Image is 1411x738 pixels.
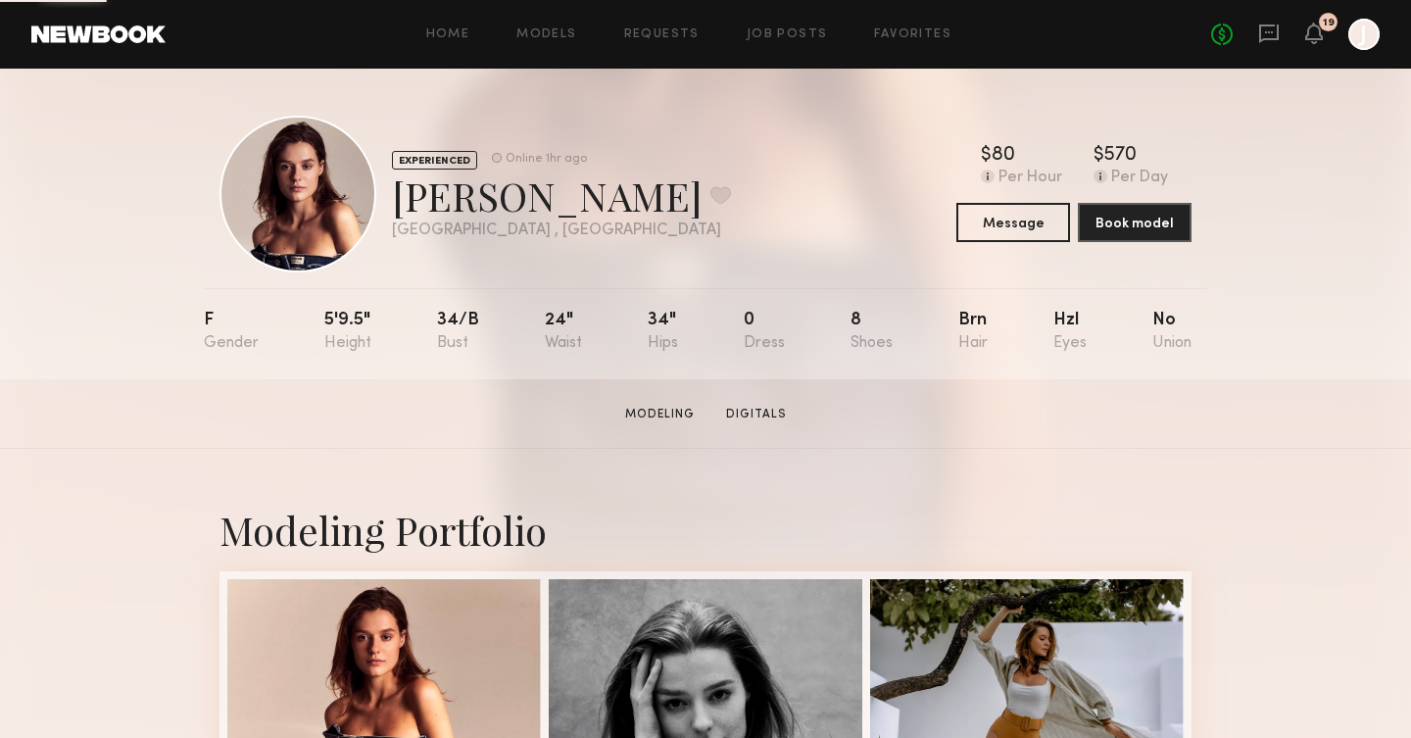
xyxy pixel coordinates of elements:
div: $ [981,146,992,166]
div: 34" [648,312,678,352]
a: Modeling [617,406,703,423]
a: Models [516,28,576,41]
div: [PERSON_NAME] [392,170,731,221]
div: 19 [1323,18,1335,28]
div: Modeling Portfolio [219,504,1192,556]
div: 80 [992,146,1015,166]
a: Home [426,28,470,41]
a: Digitals [718,406,795,423]
a: Requests [624,28,700,41]
div: 5'9.5" [324,312,371,352]
div: 8 [851,312,893,352]
div: F [204,312,259,352]
div: Brn [958,312,988,352]
div: Hzl [1053,312,1087,352]
div: EXPERIENCED [392,151,477,170]
div: 0 [744,312,785,352]
a: Favorites [874,28,951,41]
div: Per Day [1111,170,1168,187]
div: $ [1094,146,1104,166]
button: Book model [1078,203,1192,242]
div: 34/b [437,312,479,352]
button: Message [956,203,1070,242]
div: Online 1hr ago [506,153,587,166]
div: 570 [1104,146,1137,166]
a: Job Posts [747,28,828,41]
div: No [1152,312,1192,352]
div: Per Hour [998,170,1062,187]
div: 24" [545,312,582,352]
div: [GEOGRAPHIC_DATA] , [GEOGRAPHIC_DATA] [392,222,731,239]
a: J [1348,19,1380,50]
